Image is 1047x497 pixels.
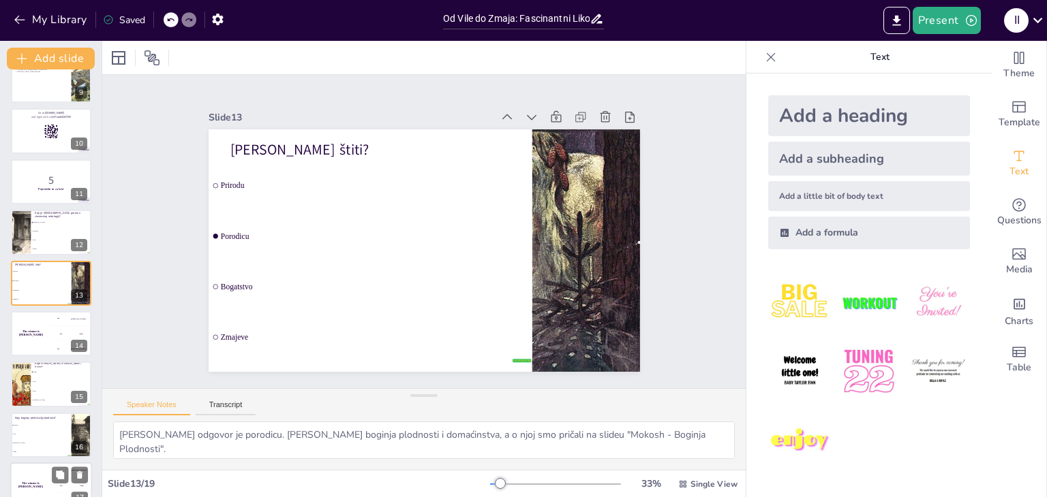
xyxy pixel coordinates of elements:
[11,261,91,306] div: 13
[1006,262,1033,277] span: Media
[38,187,63,191] strong: Pripremite se za kviz!
[35,362,87,369] p: Koje [PERSON_NAME] [PERSON_NAME] blago?
[13,424,70,426] span: Mokosh
[113,400,190,415] button: Speaker Notes
[220,332,528,341] span: Zmajeve
[768,340,832,403] img: 4.jpeg
[10,482,51,489] h4: The winner is [PERSON_NAME]
[230,140,510,160] p: [PERSON_NAME] štiti?
[33,231,91,232] span: Mokosh
[11,159,91,204] div: 11
[79,333,82,335] div: Jaap
[768,217,970,249] div: Add a formula
[768,271,832,334] img: 1.jpeg
[103,14,145,27] div: Saved
[196,400,256,415] button: Transcript
[13,298,70,300] span: Zmajeve
[997,213,1042,228] span: Questions
[15,114,87,118] p: and login with code
[782,41,978,74] p: Text
[768,409,832,472] img: 7.jpeg
[11,330,51,337] h4: The winner is [PERSON_NAME]
[35,211,87,219] p: Koji je [DEMOGRAPHIC_DATA] groma u slovenskoj mitologiji?
[837,271,900,334] img: 2.jpeg
[883,7,910,34] button: Export to PowerPoint
[108,477,490,490] div: Slide 13 / 19
[209,111,493,124] div: Slide 13
[768,142,970,176] div: Add a subheading
[913,7,981,34] button: Present
[71,391,87,403] div: 15
[71,239,87,251] div: 12
[80,485,83,487] div: Jaap
[992,335,1046,384] div: Add a table
[1003,66,1035,81] span: Theme
[144,50,160,66] span: Position
[33,239,91,240] span: Vile
[75,86,87,99] div: 9
[15,71,67,74] p: Održava značaj i relevantnost.
[992,90,1046,139] div: Add ready made slides
[220,181,528,190] span: Prirodu
[33,381,91,382] span: Vila
[13,270,70,272] span: Prirodu
[7,48,95,69] button: Add slide
[71,289,87,302] div: 13
[15,415,67,419] p: Koja boginja predstavlja plodnost?
[907,271,970,334] img: 3.jpeg
[837,340,900,403] img: 5.jpeg
[71,340,87,352] div: 14
[992,237,1046,286] div: Add images, graphics, shapes or video
[768,95,970,136] div: Add a heading
[11,58,91,103] div: 9
[1004,8,1029,33] div: i I
[13,442,70,443] span: [PERSON_NAME]
[33,222,91,223] span: [PERSON_NAME]
[992,286,1046,335] div: Add charts and graphs
[33,400,91,401] span: [PERSON_NAME]
[11,413,91,458] div: 16
[13,451,70,452] span: Zmaj
[992,139,1046,188] div: Add text boxes
[15,173,87,188] p: 5
[691,479,738,490] span: Single View
[11,362,91,406] div: 15
[51,311,91,326] div: 100
[992,41,1046,90] div: Change the overall theme
[51,478,92,493] div: 200
[51,326,91,341] div: 200
[15,111,87,115] p: Go to
[992,188,1046,237] div: Get real-time input from your audience
[1007,360,1031,375] span: Table
[220,231,528,240] span: Porodicu
[108,47,130,69] div: Layout
[33,371,91,372] span: Zmaj
[11,108,91,153] div: 10
[15,262,67,266] p: [PERSON_NAME] štiti?
[33,390,91,391] span: Duh
[10,9,93,31] button: My Library
[72,466,88,483] button: Delete Slide
[768,181,970,211] div: Add a little bit of body text
[11,311,91,356] div: 14
[220,282,528,291] span: Bogatstvo
[113,421,735,459] textarea: [PERSON_NAME] odgovor je porodicu. [PERSON_NAME] boginja plodnosti i domaćinstva, a o njoj smo pr...
[13,279,70,280] span: Porodicu
[1010,164,1029,179] span: Text
[51,342,91,357] div: 300
[15,68,67,71] p: Prisutna je u književnosti i filmovima.
[45,111,65,114] strong: [DOMAIN_NAME]
[33,248,91,249] span: Zmaj
[71,188,87,200] div: 11
[999,115,1040,130] span: Template
[1004,7,1029,34] button: i I
[907,340,970,403] img: 6.jpeg
[71,138,87,150] div: 10
[71,441,87,453] div: 16
[1005,314,1033,329] span: Charts
[635,477,667,490] div: 33 %
[13,289,70,290] span: Bogatstvo
[51,462,92,477] div: 100
[52,466,68,483] button: Duplicate Slide
[443,9,590,29] input: Insert title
